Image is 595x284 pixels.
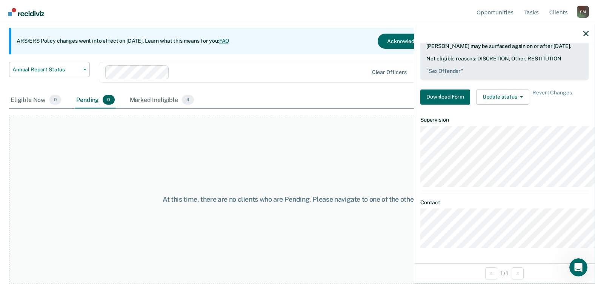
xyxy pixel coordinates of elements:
span: 0 [49,95,61,105]
span: 0 [103,95,114,105]
dt: Contact [420,199,589,206]
span: Annual Report Status [12,66,80,73]
div: Eligible Now [9,92,63,108]
pre: " Sex Offender " [426,68,583,74]
a: FAQ [219,38,230,44]
a: Navigate to form link [420,90,473,105]
span: 4 [182,95,194,105]
span: Revert Changes [532,90,572,105]
button: Download Form [420,90,470,105]
dt: Supervision [420,117,589,123]
iframe: Intercom live chat [569,258,587,276]
div: Marked Ineligible [128,92,196,108]
button: Previous Opportunity [485,267,497,279]
img: Recidiviz [8,8,44,16]
div: Not eligible reasons: DISCRETION, Other, RESTITUTION [426,56,583,74]
p: ARS/ERS Policy changes went into effect on [DATE]. Learn what this means for you: [17,37,229,45]
div: Pending [75,92,116,108]
div: At this time, there are no clients who are Pending. Please navigate to one of the other tabs. [154,195,442,204]
button: Next Opportunity [512,267,524,279]
button: Acknowledge & Close [378,34,449,49]
div: 1 / 1 [414,263,595,283]
button: Update status [476,90,529,105]
button: Profile dropdown button [577,6,589,18]
div: Clear officers [372,69,407,76]
div: S M [577,6,589,18]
